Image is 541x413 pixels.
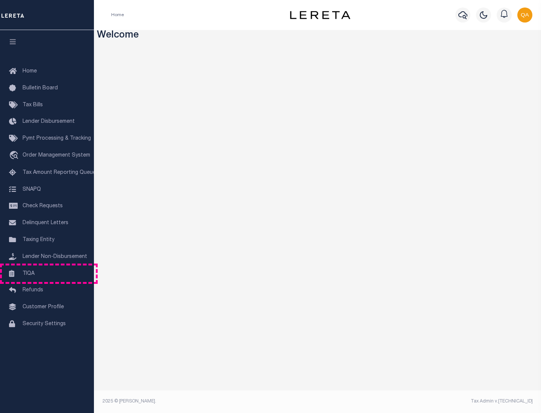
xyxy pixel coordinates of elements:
[23,237,54,243] span: Taxing Entity
[517,8,532,23] img: svg+xml;base64,PHN2ZyB4bWxucz0iaHR0cDovL3d3dy53My5vcmcvMjAwMC9zdmciIHBvaW50ZXItZXZlbnRzPSJub25lIi...
[23,69,37,74] span: Home
[9,151,21,161] i: travel_explore
[23,304,64,310] span: Customer Profile
[23,254,87,259] span: Lender Non-Disbursement
[23,153,90,158] span: Order Management System
[23,271,35,276] span: TIQA
[23,102,43,108] span: Tax Bills
[23,170,96,175] span: Tax Amount Reporting Queue
[290,11,350,19] img: logo-dark.svg
[23,220,68,226] span: Delinquent Letters
[97,30,538,42] h3: Welcome
[23,136,91,141] span: Pymt Processing & Tracking
[23,321,66,327] span: Security Settings
[23,119,75,124] span: Lender Disbursement
[97,398,318,405] div: 2025 © [PERSON_NAME].
[323,398,533,405] div: Tax Admin v.[TECHNICAL_ID]
[23,86,58,91] span: Bulletin Board
[23,288,43,293] span: Refunds
[23,187,41,192] span: SNAPQ
[23,203,63,209] span: Check Requests
[111,12,124,18] li: Home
